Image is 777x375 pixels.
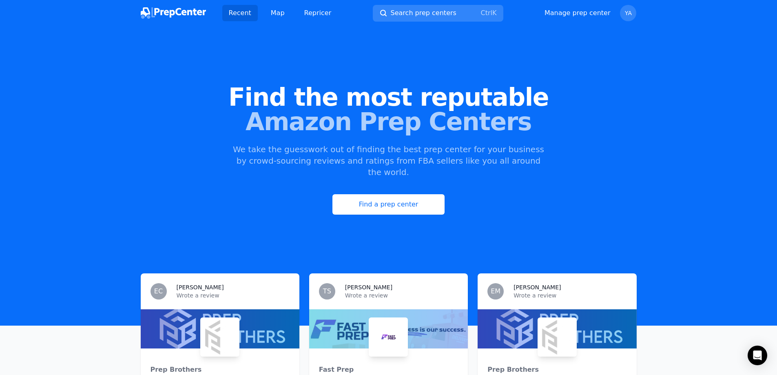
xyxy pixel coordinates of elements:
kbd: K [492,9,497,17]
p: We take the guesswork out of finding the best prep center for your business by crowd-sourcing rev... [232,144,545,178]
span: Amazon Prep Centers [13,109,764,134]
h3: [PERSON_NAME] [177,283,224,291]
a: Manage prep center [545,8,611,18]
h3: [PERSON_NAME] [514,283,561,291]
p: Wrote a review [177,291,290,300]
kbd: Ctrl [481,9,492,17]
span: Find the most reputable [13,85,764,109]
img: Prep Brothers [202,319,238,355]
span: YA [625,10,632,16]
p: Wrote a review [514,291,626,300]
img: Fast Prep [370,319,406,355]
button: Search prep centersCtrlK [373,5,503,22]
span: TS [323,288,331,295]
div: Open Intercom Messenger [748,346,767,365]
span: EM [491,288,500,295]
span: EC [154,288,163,295]
img: Prep Brothers [539,319,575,355]
a: Find a prep center [332,194,445,215]
div: Prep Brothers [487,365,626,375]
span: Search prep centers [391,8,456,18]
p: Wrote a review [345,291,458,300]
img: PrepCenter [141,7,206,19]
div: Fast Prep [319,365,458,375]
a: Repricer [298,5,338,21]
a: Recent [222,5,258,21]
h3: [PERSON_NAME] [345,283,392,291]
a: Map [264,5,291,21]
button: YA [620,5,636,21]
div: Prep Brothers [151,365,290,375]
